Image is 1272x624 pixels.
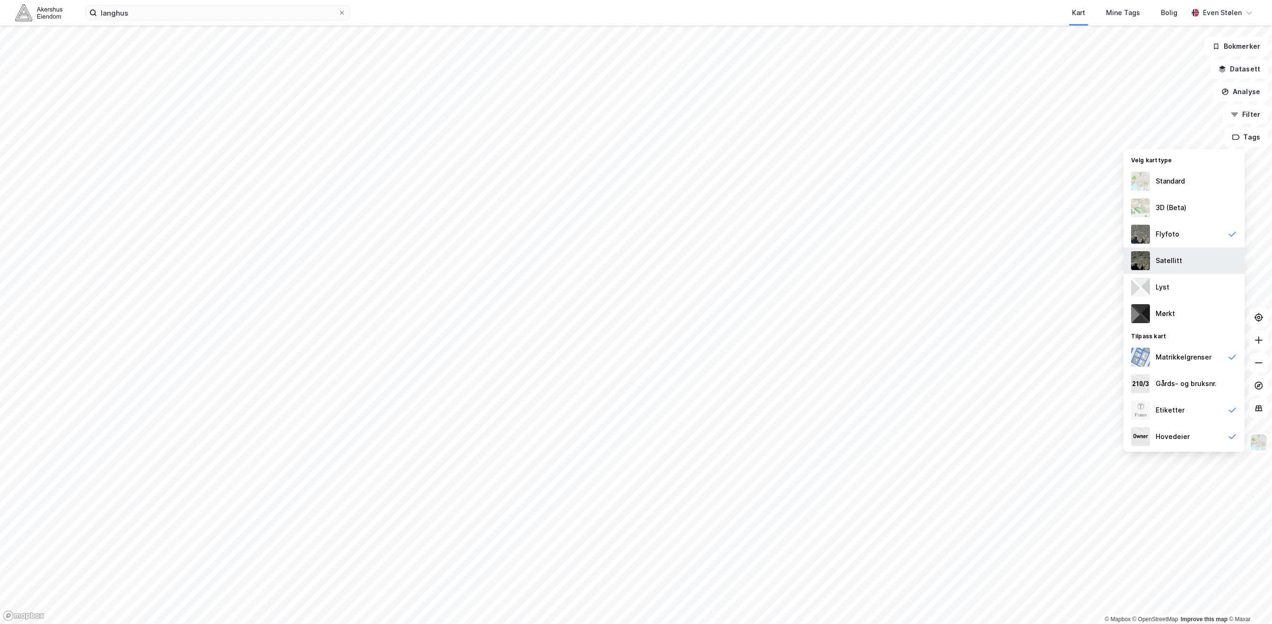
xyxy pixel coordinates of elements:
div: Kontrollprogram for chat [1225,579,1272,624]
a: OpenStreetMap [1133,616,1178,623]
img: majorOwner.b5e170eddb5c04bfeeff.jpeg [1131,427,1150,446]
img: Z [1131,172,1150,191]
button: Datasett [1211,60,1268,79]
img: Z [1131,401,1150,420]
img: cadastreBorders.cfe08de4b5ddd52a10de.jpeg [1131,348,1150,367]
div: Mørkt [1156,308,1175,319]
button: Filter [1223,105,1268,124]
input: Søk på adresse, matrikkel, gårdeiere, leietakere eller personer [97,6,338,20]
button: Bokmerker [1204,37,1268,56]
a: Improve this map [1181,616,1228,623]
div: Matrikkelgrenser [1156,352,1211,363]
img: cadastreKeys.547ab17ec502f5a4ef2b.jpeg [1131,374,1150,393]
img: akershus-eiendom-logo.9091f326c980b4bce74ccdd9f866810c.svg [15,4,62,21]
div: Gårds- og bruksnr. [1156,378,1217,389]
div: 3D (Beta) [1156,202,1186,213]
img: Z [1250,433,1268,451]
a: Mapbox homepage [3,610,44,621]
a: Mapbox [1105,616,1131,623]
button: Analyse [1213,82,1268,101]
img: nCdM7BzjoCAAAAAElFTkSuQmCC [1131,304,1150,323]
div: Standard [1156,176,1185,187]
div: Kart [1072,7,1085,18]
div: Satellitt [1156,255,1182,266]
div: Bolig [1161,7,1177,18]
img: 9k= [1131,251,1150,270]
iframe: Chat Widget [1225,579,1272,624]
div: Even Stølen [1203,7,1242,18]
div: Hovedeier [1156,431,1190,442]
button: Tags [1224,128,1268,147]
img: luj3wr1y2y3+OchiMxRmMxRlscgabnMEmZ7DJGWxyBpucwSZnsMkZbHIGm5zBJmewyRlscgabnMEmZ7DJGWxyBpucwSZnsMkZ... [1131,278,1150,297]
div: Etiketter [1156,404,1185,416]
img: Z [1131,225,1150,244]
img: Z [1131,198,1150,217]
div: Flyfoto [1156,229,1179,240]
div: Lyst [1156,281,1169,293]
div: Mine Tags [1106,7,1140,18]
div: Tilpass kart [1124,327,1245,344]
div: Velg karttype [1124,151,1245,168]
